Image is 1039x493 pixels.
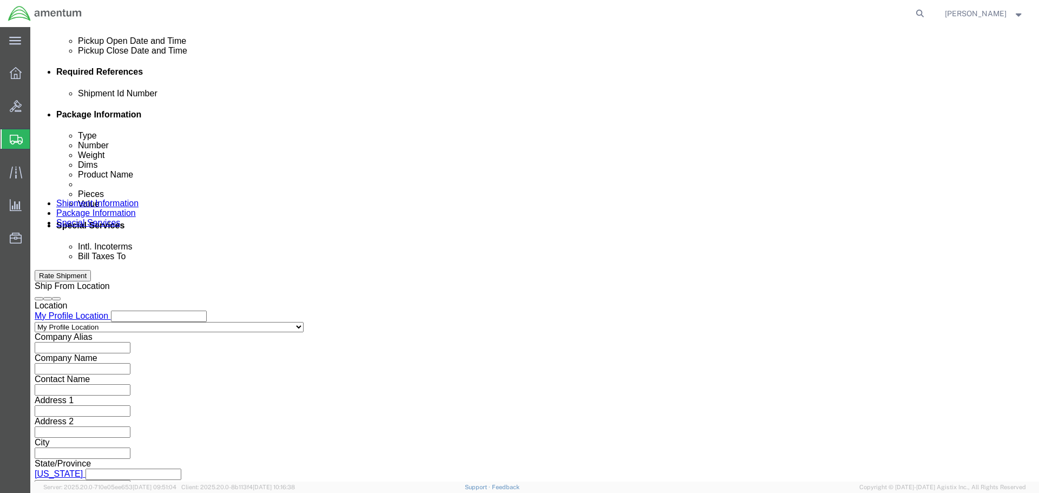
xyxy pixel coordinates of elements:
span: Server: 2025.20.0-710e05ee653 [43,484,176,490]
a: Support [465,484,492,490]
span: [DATE] 09:51:04 [133,484,176,490]
iframe: FS Legacy Container [30,27,1039,482]
img: logo [8,5,82,22]
span: Client: 2025.20.0-8b113f4 [181,484,295,490]
span: [DATE] 10:16:38 [253,484,295,490]
button: [PERSON_NAME] [944,7,1024,20]
span: Copyright © [DATE]-[DATE] Agistix Inc., All Rights Reserved [859,483,1026,492]
span: Rob Allmond [945,8,1007,19]
a: Feedback [492,484,519,490]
